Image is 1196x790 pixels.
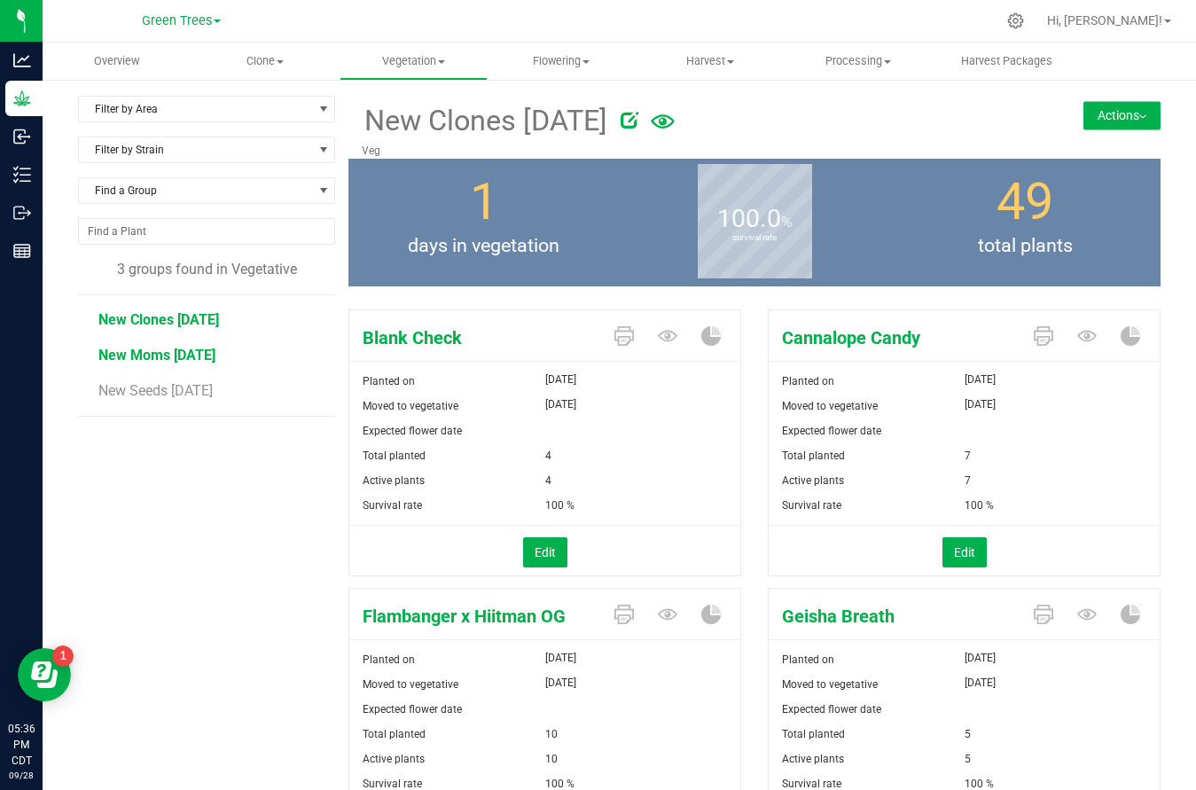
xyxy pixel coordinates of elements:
[782,728,845,740] span: Total planted
[79,178,312,203] span: Find a Group
[545,672,576,693] span: [DATE]
[363,425,462,437] span: Expected flower date
[782,400,878,412] span: Moved to vegetative
[545,369,576,390] span: [DATE]
[363,375,415,387] span: Planted on
[489,53,635,69] span: Flowering
[362,159,606,286] group-info-box: Days in vegetation
[782,678,878,691] span: Moved to vegetative
[782,778,841,790] span: Survival rate
[785,53,931,69] span: Processing
[13,51,31,69] inline-svg: Analytics
[52,645,74,667] iframe: Resource center unread badge
[470,172,498,231] span: 1
[637,53,783,69] span: Harvest
[98,382,213,399] span: New Seeds [DATE]
[965,747,971,771] span: 5
[488,43,636,80] a: Flowering
[349,325,601,351] span: Blank Check
[545,443,551,468] span: 4
[1004,12,1027,29] div: Manage settings
[769,603,1020,630] span: Geisha Breath
[340,43,488,80] a: Vegetation
[545,493,575,518] span: 100 %
[363,400,458,412] span: Moved to vegetative
[890,232,1161,261] span: total plants
[98,347,215,364] span: New Moms [DATE]
[782,653,834,666] span: Planted on
[965,493,994,518] span: 100 %
[933,43,1081,80] a: Harvest Packages
[545,394,576,415] span: [DATE]
[545,747,558,771] span: 10
[632,159,876,286] group-info-box: Survival rate
[363,474,425,487] span: Active plants
[43,43,191,80] a: Overview
[362,99,607,143] span: New Clones [DATE]
[965,394,996,415] span: [DATE]
[1083,101,1161,129] button: Actions
[363,753,425,765] span: Active plants
[965,468,971,493] span: 7
[79,219,334,244] input: NO DATA FOUND
[363,450,426,462] span: Total planted
[636,43,784,80] a: Harvest
[340,53,487,69] span: Vegetation
[545,468,551,493] span: 4
[782,450,845,462] span: Total planted
[79,137,312,162] span: Filter by Strain
[363,499,422,512] span: Survival rate
[191,43,339,80] a: Clone
[8,769,35,782] p: 09/28
[13,242,31,260] inline-svg: Reports
[13,204,31,222] inline-svg: Outbound
[363,678,458,691] span: Moved to vegetative
[903,159,1147,286] group-info-box: Total number of plants
[349,603,601,630] span: Flambanger x Hiitman OG
[70,53,163,69] span: Overview
[965,369,996,390] span: [DATE]
[545,647,576,669] span: [DATE]
[363,653,415,666] span: Planted on
[965,443,971,468] span: 7
[192,53,338,69] span: Clone
[523,537,567,567] button: Edit
[698,159,812,317] b: survival rate
[13,128,31,145] inline-svg: Inbound
[769,325,1020,351] span: Cannalope Candy
[545,722,558,747] span: 10
[782,703,881,716] span: Expected flower date
[782,474,844,487] span: Active plants
[79,97,312,121] span: Filter by Area
[13,166,31,184] inline-svg: Inventory
[312,97,334,121] span: select
[965,647,996,669] span: [DATE]
[98,311,219,328] span: New Clones [DATE]
[18,648,71,701] iframe: Resource center
[363,778,422,790] span: Survival rate
[997,172,1053,231] span: 49
[782,375,834,387] span: Planted on
[348,232,619,261] span: days in vegetation
[965,672,996,693] span: [DATE]
[937,53,1076,69] span: Harvest Packages
[362,143,1012,159] p: Veg
[78,259,335,280] div: 3 groups found in Vegetative
[142,13,212,28] span: Green Trees
[942,537,987,567] button: Edit
[782,499,841,512] span: Survival rate
[782,425,881,437] span: Expected flower date
[13,90,31,107] inline-svg: Grow
[965,722,971,747] span: 5
[363,728,426,740] span: Total planted
[784,43,932,80] a: Processing
[363,703,462,716] span: Expected flower date
[782,753,844,765] span: Active plants
[8,721,35,769] p: 05:36 PM CDT
[1047,13,1162,27] span: Hi, [PERSON_NAME]!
